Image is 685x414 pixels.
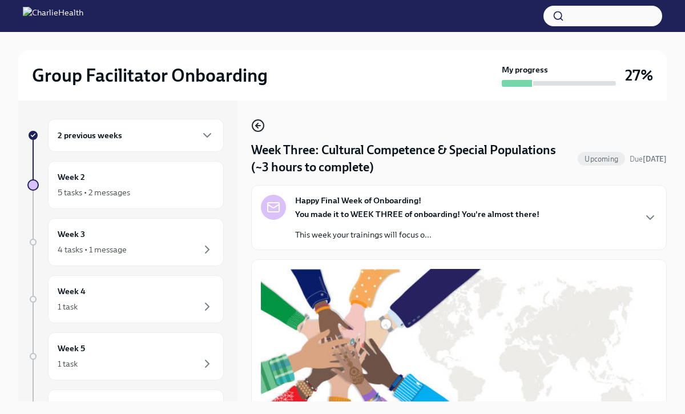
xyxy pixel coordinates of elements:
[27,275,224,323] a: Week 41 task
[295,229,539,240] p: This week your trainings will focus o...
[27,332,224,380] a: Week 51 task
[578,155,625,163] span: Upcoming
[27,218,224,266] a: Week 34 tasks • 1 message
[48,119,224,152] div: 2 previous weeks
[58,399,86,412] h6: Week 6
[58,301,78,312] div: 1 task
[502,64,548,75] strong: My progress
[630,154,667,164] span: October 20th, 2025 10:00
[58,228,85,240] h6: Week 3
[58,129,122,142] h6: 2 previous weeks
[58,244,127,255] div: 4 tasks • 1 message
[58,187,130,198] div: 5 tasks • 2 messages
[27,161,224,209] a: Week 25 tasks • 2 messages
[58,285,86,298] h6: Week 4
[58,342,85,355] h6: Week 5
[295,195,421,206] strong: Happy Final Week of Onboarding!
[23,7,83,25] img: CharlieHealth
[32,64,268,87] h2: Group Facilitator Onboarding
[643,155,667,163] strong: [DATE]
[295,209,539,219] strong: You made it to WEEK THREE of onboarding! You're almost there!
[625,65,653,86] h3: 27%
[251,142,573,176] h4: Week Three: Cultural Competence & Special Populations (~3 hours to complete)
[58,171,85,183] h6: Week 2
[58,358,78,369] div: 1 task
[630,155,667,163] span: Due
